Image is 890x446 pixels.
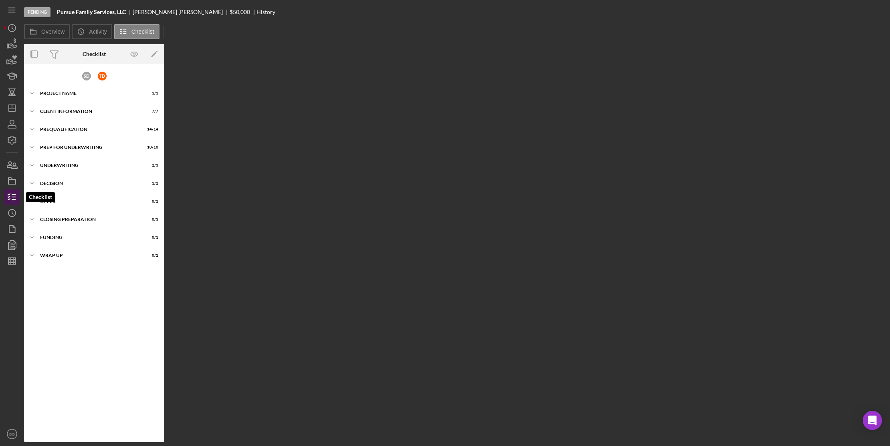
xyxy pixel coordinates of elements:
[40,181,138,186] div: Decision
[144,253,158,258] div: 0 / 2
[40,127,138,132] div: Prequalification
[82,72,91,80] div: S D
[144,145,158,150] div: 10 / 10
[40,91,138,96] div: Project Name
[89,28,107,35] label: Activity
[9,432,15,436] text: BO
[863,411,882,430] div: Open Intercom Messenger
[40,235,138,240] div: Funding
[72,24,112,39] button: Activity
[83,51,106,57] div: Checklist
[114,24,159,39] button: Checklist
[40,145,138,150] div: Prep for Underwriting
[256,9,275,15] div: History
[230,8,250,15] span: $50,000
[24,7,50,17] div: Pending
[144,217,158,222] div: 0 / 3
[98,72,107,80] div: T D
[131,28,154,35] label: Checklist
[40,253,138,258] div: Wrap Up
[144,235,158,240] div: 0 / 1
[40,217,138,222] div: Closing Preparation
[40,109,138,114] div: Client Information
[144,127,158,132] div: 14 / 14
[40,163,138,168] div: Underwriting
[144,163,158,168] div: 2 / 3
[4,426,20,442] button: BO
[24,24,70,39] button: Overview
[144,181,158,186] div: 1 / 2
[144,91,158,96] div: 1 / 1
[57,9,126,15] b: Pursue Family Services, LLC
[144,199,158,204] div: 0 / 2
[144,109,158,114] div: 7 / 7
[41,28,65,35] label: Overview
[40,199,138,204] div: Offer
[133,9,230,15] div: [PERSON_NAME] [PERSON_NAME]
